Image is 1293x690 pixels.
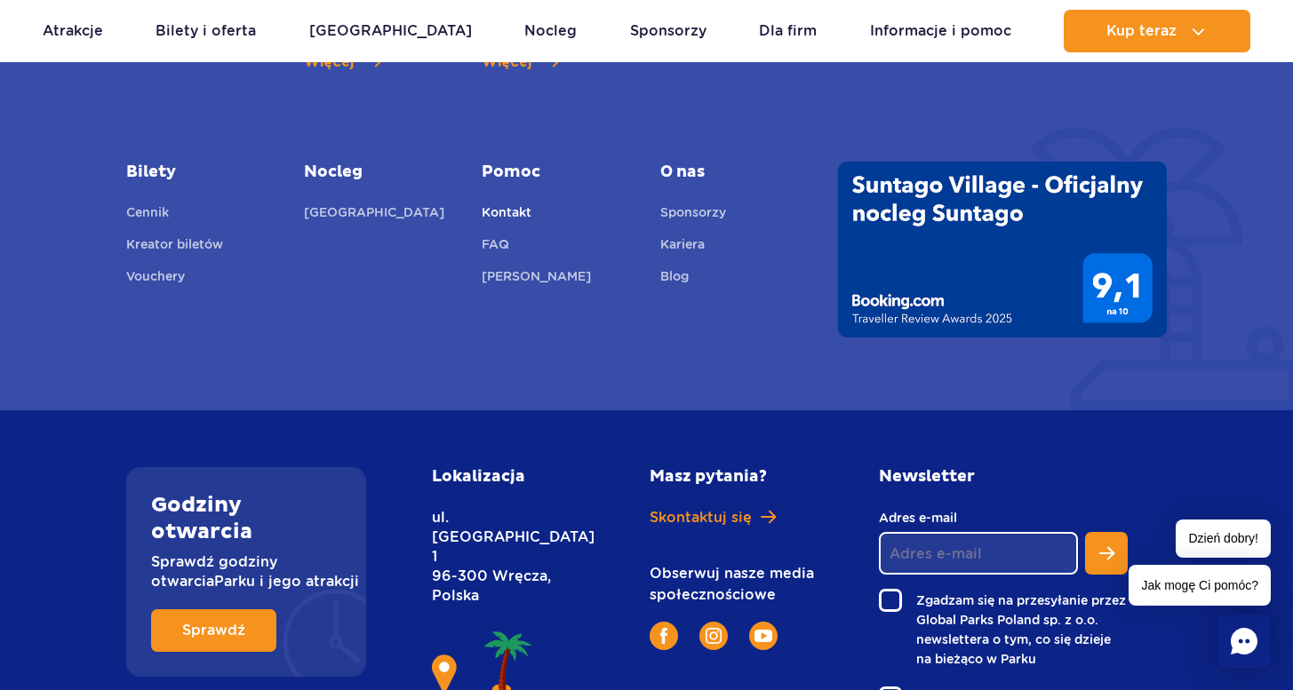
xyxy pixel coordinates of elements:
[304,52,354,73] span: Więcej
[660,266,689,291] a: Blog
[630,10,706,52] a: Sponsorzy
[759,10,817,52] a: Dla firm
[879,467,1128,487] h2: Newsletter
[1085,532,1128,575] button: Zapisz się do newslettera
[482,162,633,183] a: Pomoc
[156,10,256,52] a: Bilety i oferta
[304,202,444,227] a: [GEOGRAPHIC_DATA]
[432,467,570,487] h2: Lokalizacja
[650,563,822,606] p: Obserwuj nasze media społecznościowe
[304,162,455,183] a: Nocleg
[1106,23,1177,39] span: Kup teraz
[660,628,667,644] img: Facebook
[524,10,577,52] a: Nocleg
[1129,565,1271,606] span: Jak mogę Ci pomóc?
[650,467,822,487] h2: Masz pytania?
[1176,519,1271,558] span: Dzień dobry!
[838,162,1167,337] img: Traveller Review Awards 2025' od Booking.com dla Suntago Village - wynik 9.1/10
[151,492,341,545] h2: Godziny otwarcia
[482,266,591,291] a: [PERSON_NAME]
[754,630,772,642] img: YouTube
[706,628,722,644] img: Instagram
[304,52,382,73] a: Więcej
[309,10,472,52] a: [GEOGRAPHIC_DATA]
[870,10,1011,52] a: Informacje i pomoc
[482,52,531,73] span: Więcej
[660,202,726,227] a: Sponsorzy
[482,202,531,227] a: Kontakt
[1064,10,1250,52] button: Kup teraz
[879,508,1078,527] label: Adres e-mail
[660,162,811,183] span: O nas
[151,609,276,652] a: Sprawdź
[43,10,103,52] a: Atrakcje
[126,162,277,183] a: Bilety
[879,532,1078,575] input: Adres e-mail
[126,234,223,259] a: Kreator biletów
[151,552,341,591] p: Sprawdź godziny otwarcia Parku i jego atrakcji
[126,266,185,291] a: Vouchery
[432,508,570,606] p: ul. [GEOGRAPHIC_DATA] 1 96-300 Wręcza, Polska
[182,623,245,638] span: Sprawdź
[1217,615,1271,668] div: Chat
[660,234,705,259] a: Kariera
[879,589,1128,669] label: Zgadzam się na przesyłanie przez Global Parks Poland sp. z o.o. newslettera o tym, co się dzieje ...
[482,52,560,73] a: Więcej
[482,234,509,259] a: FAQ
[650,508,752,527] span: Skontaktuj się
[650,508,822,527] a: Skontaktuj się
[126,202,169,227] a: Cennik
